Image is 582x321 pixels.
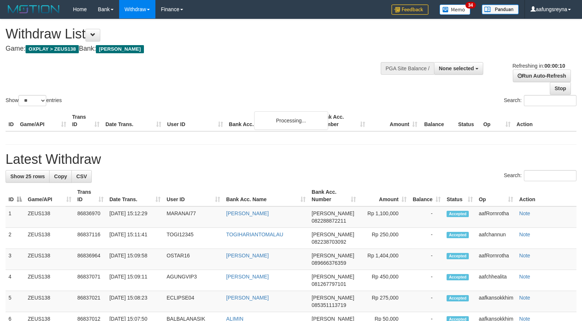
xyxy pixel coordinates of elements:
[476,249,516,270] td: aafRornrotha
[74,206,107,228] td: 86836970
[164,110,226,131] th: User ID
[107,206,164,228] td: [DATE] 15:12:29
[410,206,444,228] td: -
[74,291,107,312] td: 86837021
[444,185,476,206] th: Status: activate to sort column ascending
[309,185,359,206] th: Bank Acc. Number: activate to sort column ascending
[226,232,283,237] a: TOGIHARIANTOMALAU
[107,249,164,270] td: [DATE] 15:09:58
[254,111,328,130] div: Processing...
[410,228,444,249] td: -
[447,211,469,217] span: Accepted
[226,274,269,280] a: [PERSON_NAME]
[102,110,164,131] th: Date Trans.
[455,110,480,131] th: Status
[447,232,469,238] span: Accepted
[359,291,410,312] td: Rp 275,000
[74,228,107,249] td: 86837116
[544,63,565,69] strong: 00:00:10
[25,206,74,228] td: ZEUS138
[524,170,576,181] input: Search:
[226,295,269,301] a: [PERSON_NAME]
[226,253,269,259] a: [PERSON_NAME]
[69,110,102,131] th: Trans ID
[226,110,316,131] th: Bank Acc. Name
[312,302,346,308] span: Copy 085351113719 to clipboard
[516,185,576,206] th: Action
[447,253,469,259] span: Accepted
[391,4,428,15] img: Feedback.jpg
[6,206,25,228] td: 1
[524,95,576,106] input: Search:
[107,270,164,291] td: [DATE] 15:09:11
[6,170,50,183] a: Show 25 rows
[6,228,25,249] td: 2
[519,295,530,301] a: Note
[312,218,346,224] span: Copy 082288872211 to clipboard
[359,206,410,228] td: Rp 1,100,000
[6,270,25,291] td: 4
[410,249,444,270] td: -
[312,239,346,245] span: Copy 082238703092 to clipboard
[312,210,354,216] span: [PERSON_NAME]
[164,270,223,291] td: AGUNGVIP3
[504,170,576,181] label: Search:
[223,185,309,206] th: Bank Acc. Name: activate to sort column ascending
[164,228,223,249] td: TOGI12345
[465,2,475,9] span: 34
[6,110,17,131] th: ID
[410,270,444,291] td: -
[6,185,25,206] th: ID: activate to sort column descending
[6,152,576,167] h1: Latest Withdraw
[49,170,72,183] a: Copy
[439,65,474,71] span: None selected
[17,110,69,131] th: Game/API
[434,62,483,75] button: None selected
[6,291,25,312] td: 5
[514,110,576,131] th: Action
[410,291,444,312] td: -
[312,274,354,280] span: [PERSON_NAME]
[25,185,74,206] th: Game/API: activate to sort column ascending
[519,274,530,280] a: Note
[519,253,530,259] a: Note
[512,63,565,69] span: Refreshing in:
[71,170,92,183] a: CSV
[482,4,519,14] img: panduan.png
[410,185,444,206] th: Balance: activate to sort column ascending
[476,206,516,228] td: aafRornrotha
[26,45,79,53] span: OXPLAY > ZEUS138
[519,232,530,237] a: Note
[74,249,107,270] td: 86836964
[74,185,107,206] th: Trans ID: activate to sort column ascending
[519,210,530,216] a: Note
[25,270,74,291] td: ZEUS138
[381,62,434,75] div: PGA Site Balance /
[440,4,471,15] img: Button%20Memo.svg
[359,270,410,291] td: Rp 450,000
[447,274,469,280] span: Accepted
[312,232,354,237] span: [PERSON_NAME]
[107,228,164,249] td: [DATE] 15:11:41
[6,95,62,106] label: Show entries
[504,95,576,106] label: Search:
[164,206,223,228] td: MARANAI77
[164,291,223,312] td: ECLIPSE04
[476,291,516,312] td: aafkansokkhim
[312,260,346,266] span: Copy 089666376359 to clipboard
[359,228,410,249] td: Rp 250,000
[368,110,420,131] th: Amount
[6,27,381,41] h1: Withdraw List
[107,291,164,312] td: [DATE] 15:08:23
[359,185,410,206] th: Amount: activate to sort column ascending
[312,253,354,259] span: [PERSON_NAME]
[25,291,74,312] td: ZEUS138
[359,249,410,270] td: Rp 1,404,000
[550,82,571,95] a: Stop
[96,45,144,53] span: [PERSON_NAME]
[420,110,455,131] th: Balance
[312,281,346,287] span: Copy 081267797101 to clipboard
[25,249,74,270] td: ZEUS138
[74,270,107,291] td: 86837071
[10,173,45,179] span: Show 25 rows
